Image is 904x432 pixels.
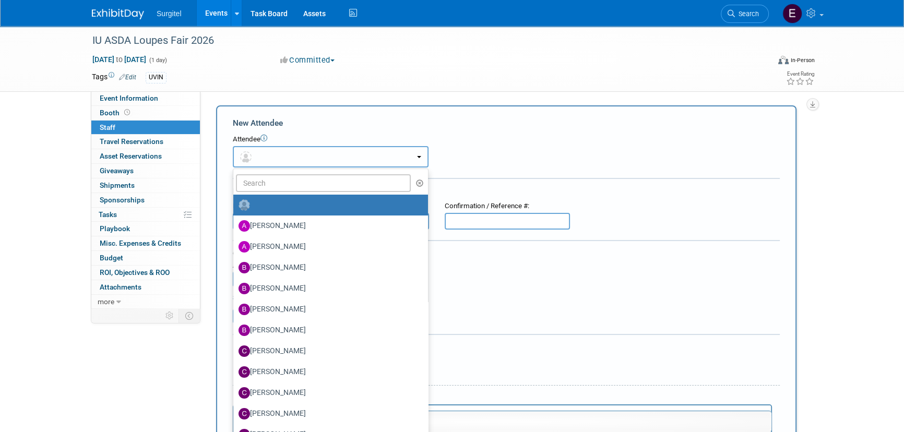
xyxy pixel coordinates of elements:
[239,387,250,399] img: C.jpg
[161,309,179,322] td: Personalize Event Tab Strip
[239,199,250,211] img: Unassigned-User-Icon.png
[277,55,339,66] button: Committed
[98,297,114,306] span: more
[99,210,117,219] span: Tasks
[445,201,570,211] div: Confirmation / Reference #:
[239,280,418,297] label: [PERSON_NAME]
[233,393,772,403] div: Notes
[239,408,250,419] img: C.jpg
[707,54,815,70] div: Event Format
[148,57,167,64] span: (1 day)
[239,238,418,255] label: [PERSON_NAME]
[100,224,130,233] span: Playbook
[239,322,418,339] label: [PERSON_NAME]
[100,196,145,204] span: Sponsorships
[239,220,250,232] img: A.jpg
[100,109,132,117] span: Booth
[239,366,250,378] img: C.jpg
[146,72,166,83] div: UVIN
[100,137,163,146] span: Travel Reservations
[179,309,200,322] td: Toggle Event Tabs
[91,149,200,163] a: Asset Reservations
[100,254,123,262] span: Budget
[100,268,170,277] span: ROI, Objectives & ROO
[239,218,418,234] label: [PERSON_NAME]
[122,109,132,116] span: Booth not reserved yet
[119,74,136,81] a: Edit
[236,174,411,192] input: Search
[239,283,250,294] img: B.jpg
[239,304,250,315] img: B.jpg
[91,251,200,265] a: Budget
[721,5,769,23] a: Search
[91,208,200,222] a: Tasks
[100,166,134,175] span: Giveaways
[233,342,780,352] div: Misc. Attachments & Notes
[100,94,158,102] span: Event Information
[239,385,418,401] label: [PERSON_NAME]
[91,193,200,207] a: Sponsorships
[92,55,147,64] span: [DATE] [DATE]
[239,345,250,357] img: C.jpg
[239,364,418,380] label: [PERSON_NAME]
[157,9,181,18] span: Surgitel
[89,31,753,50] div: IU ASDA Loupes Fair 2026
[91,106,200,120] a: Booth
[91,135,200,149] a: Travel Reservations
[100,181,135,189] span: Shipments
[239,301,418,318] label: [PERSON_NAME]
[239,259,418,276] label: [PERSON_NAME]
[782,4,802,23] img: Event Coordinator
[100,239,181,247] span: Misc. Expenses & Credits
[233,117,780,129] div: New Attendee
[91,266,200,280] a: ROI, Objectives & ROO
[91,178,200,193] a: Shipments
[91,164,200,178] a: Giveaways
[91,280,200,294] a: Attachments
[91,91,200,105] a: Event Information
[778,56,789,64] img: Format-Inperson.png
[233,249,780,259] div: Cost:
[233,135,780,145] div: Attendee
[239,325,250,336] img: B.jpg
[91,295,200,309] a: more
[790,56,815,64] div: In-Person
[91,236,200,250] a: Misc. Expenses & Credits
[100,152,162,160] span: Asset Reservations
[92,9,144,19] img: ExhibitDay
[100,123,115,131] span: Staff
[100,283,141,291] span: Attachments
[786,71,814,77] div: Event Rating
[239,241,250,253] img: A.jpg
[91,222,200,236] a: Playbook
[239,405,418,422] label: [PERSON_NAME]
[91,121,200,135] a: Staff
[114,55,124,64] span: to
[239,262,250,273] img: B.jpg
[233,186,780,196] div: Registration / Ticket Info (optional)
[239,343,418,359] label: [PERSON_NAME]
[92,71,136,83] td: Tags
[735,10,759,18] span: Search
